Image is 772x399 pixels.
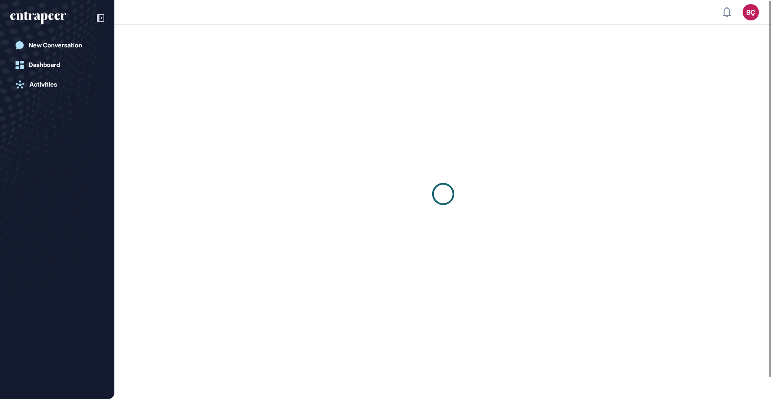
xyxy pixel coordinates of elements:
[29,42,82,49] div: New Conversation
[10,76,104,93] a: Activities
[743,4,759,20] button: BÇ
[29,81,57,88] div: Activities
[10,57,104,73] a: Dashboard
[10,11,66,25] div: entrapeer-logo
[29,61,60,69] div: Dashboard
[10,37,104,53] a: New Conversation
